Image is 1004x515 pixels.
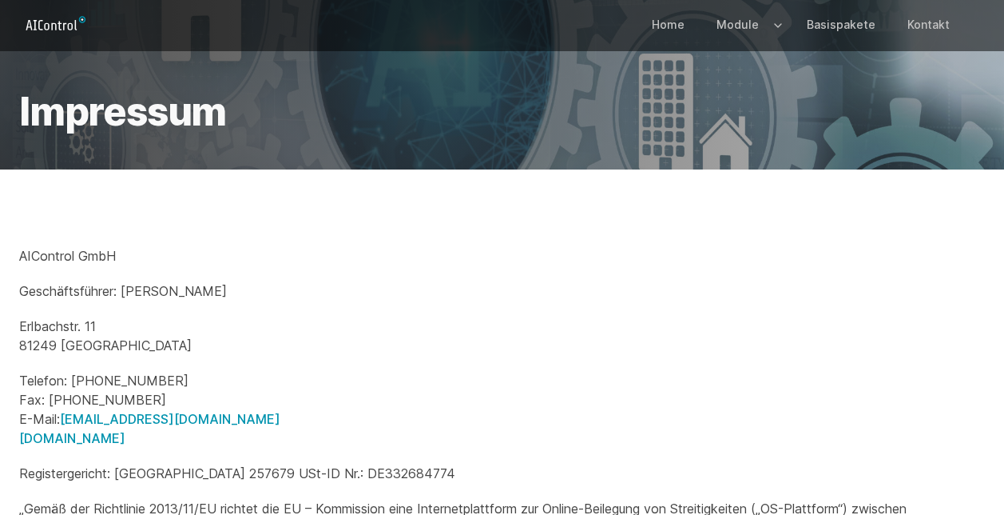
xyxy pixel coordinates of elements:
h1: Impressum [19,93,985,131]
a: Logo [19,11,98,37]
a: Kontakt [898,2,959,48]
button: Expand / collapse menu [768,2,784,48]
p: Erlbachstr. 11 81249 [GEOGRAPHIC_DATA] [19,317,985,355]
a: Module [707,2,768,48]
p: AIControl GmbH [19,246,985,265]
p: Registergericht: [GEOGRAPHIC_DATA] 257679 USt-ID Nr.: DE332684774 [19,464,985,483]
a: [DOMAIN_NAME] [19,430,125,446]
a: Basispakete [797,2,885,48]
p: Telefon: [PHONE_NUMBER] Fax: [PHONE_NUMBER] E-Mail: [19,371,985,448]
a: Home [642,2,694,48]
p: Geschäftsführer: [PERSON_NAME] [19,281,985,301]
a: [EMAIL_ADDRESS][DOMAIN_NAME] [60,411,280,427]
